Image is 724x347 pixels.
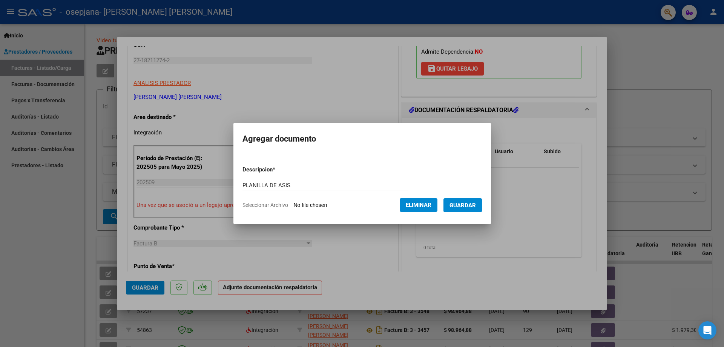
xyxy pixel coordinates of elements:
[406,202,431,208] span: Eliminar
[400,198,437,212] button: Eliminar
[242,202,288,208] span: Seleccionar Archivo
[449,202,476,209] span: Guardar
[242,132,482,146] h2: Agregar documento
[443,198,482,212] button: Guardar
[698,321,716,339] div: Open Intercom Messenger
[242,165,314,174] p: Descripcion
